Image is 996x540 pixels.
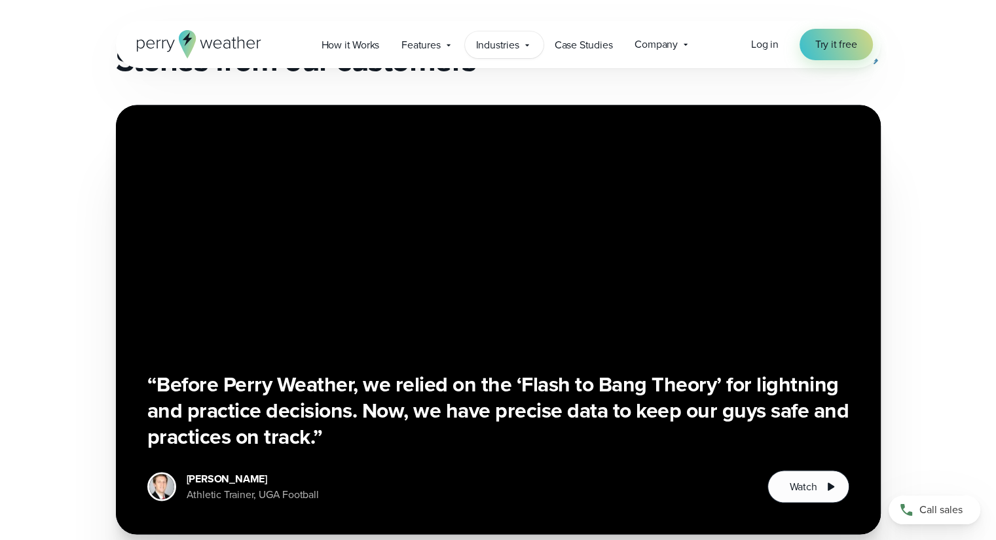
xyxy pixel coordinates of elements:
h3: “Before Perry Weather, we relied on the ‘Flash to Bang Theory’ for lightning and practice decisio... [147,370,849,449]
span: How it Works [322,37,380,53]
span: Watch [789,478,817,494]
a: Case Studies [544,31,624,58]
button: Watch [767,470,849,503]
a: How it Works [310,31,391,58]
a: Call sales [889,495,980,524]
span: Industries [476,37,519,53]
span: Case Studies [555,37,613,53]
span: Features [401,37,440,53]
span: Try it free [815,37,857,52]
a: Try it free [800,29,873,60]
div: 1 of 5 [116,105,881,534]
span: Call sales [919,502,963,518]
a: Log in [751,37,779,52]
div: slideshow [116,105,881,534]
h2: Stories from our customers [116,42,490,79]
div: Athletic Trainer, UGA Football [187,486,319,502]
span: Company [635,37,678,52]
div: [PERSON_NAME] [187,471,319,486]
